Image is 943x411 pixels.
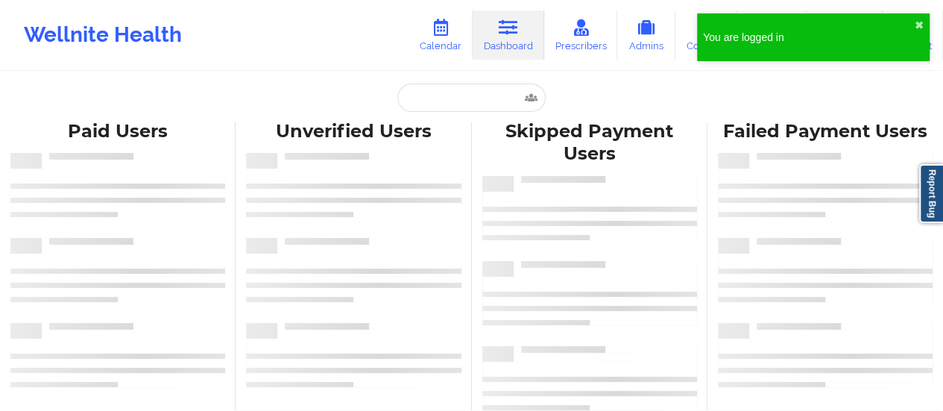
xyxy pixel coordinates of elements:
a: Calendar [409,10,473,60]
div: Skipped Payment Users [482,120,697,166]
div: Failed Payment Users [718,120,933,143]
a: Admins [617,10,675,60]
a: Report Bug [919,164,943,223]
div: You are logged in [703,30,915,45]
a: Coaches [675,10,737,60]
a: Dashboard [473,10,544,60]
div: Paid Users [10,120,225,143]
button: close [915,19,924,31]
div: Unverified Users [246,120,461,143]
a: Prescribers [544,10,618,60]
